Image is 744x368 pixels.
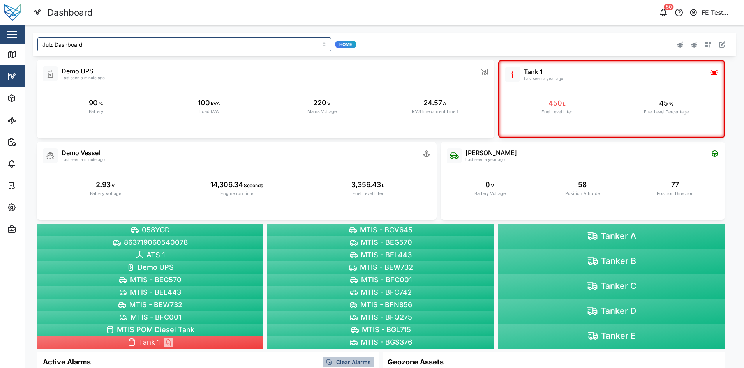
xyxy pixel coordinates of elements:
span: Tanker B [601,255,636,267]
h4: Active Alarms [43,357,91,367]
div: 77 [671,179,679,190]
a: Tanker A [498,224,725,249]
div: L [382,182,384,189]
div: 50 [664,4,674,10]
a: MTIS - BFQ275 [267,311,494,324]
div: 90 [89,97,98,108]
span: MTIS - BFC742 [361,287,412,298]
span: MTIS POM Diesel Tank [117,324,194,335]
div: Tasks [20,181,42,190]
a: MTIS - BFN856 [267,299,494,311]
a: Tanker D [498,299,725,324]
div: 450 [548,98,562,109]
a: MTIS - BGL715 [267,324,494,336]
div: [PERSON_NAME] [465,148,517,158]
a: Tanker C [498,274,725,299]
div: Tank 1 [524,67,563,77]
div: 220 [313,97,326,108]
span: 863719060540078 [124,237,188,248]
input: Choose a dashboard [37,37,331,51]
a: MTIS - BEL443 [267,249,494,261]
div: Fuel Level Liter [353,190,383,197]
div: Alarms [20,159,44,168]
div: A [443,100,446,108]
div: V [327,100,331,108]
div: Demo UPS [62,66,105,76]
div: 58 [578,179,587,190]
span: MTIS - BFC001 [361,274,412,285]
span: Tank 1 [139,337,160,348]
div: Dashboard [20,72,55,81]
div: Battery Voltage [90,190,121,197]
a: MTIS - BEW732 [37,299,263,311]
a: MTIS - BGS376 [267,336,494,349]
div: Last seen a year ago [465,157,517,163]
a: Demo UPS [37,261,263,274]
span: Demo UPS [138,262,174,273]
div: V [491,182,494,189]
div: Map [20,50,38,59]
div: Position Altitude [565,190,600,197]
div: 2.93 [96,179,111,190]
div: Admin [20,225,43,234]
div: kVA [211,100,220,108]
button: Clear Alarms [323,357,374,367]
span: MTIS - BEG570 [130,274,182,285]
h4: Geozone Assets [388,357,444,367]
div: Last seen a minute ago [62,157,105,163]
span: MTIS - BFQ275 [361,312,412,323]
div: Load kVA [199,108,219,115]
span: ATS 1 [146,249,165,260]
span: Tanker A [601,230,636,242]
a: ATS 1 [37,249,263,261]
span: MTIS - BEW732 [360,262,413,273]
div: Reports [20,138,47,146]
div: Position Direction [657,190,694,197]
span: MTIS - BEG570 [361,237,412,248]
div: L [563,101,566,108]
a: MTIS - BFC001 [267,274,494,286]
a: MTIS POM Diesel Tank [37,324,263,336]
div: Engine run time [220,190,253,197]
a: MTIS - BCV645 [267,224,494,236]
div: Sites [20,116,39,124]
span: Tanker D [601,304,636,317]
div: RMS line current Line 1 [412,108,458,115]
div: FE Test Admin [702,8,737,18]
div: % [669,101,673,108]
div: 45 [659,98,668,109]
a: MTIS - BFC001 [37,311,263,324]
button: FE Test Admin [689,7,738,18]
div: 24.57 [423,97,442,108]
span: MTIS - BEL443 [361,249,412,260]
a: Tank 1 [37,336,263,349]
div: 14,306.34 [210,179,243,190]
img: Main Logo [4,4,21,21]
div: 3,356.43 [351,179,381,190]
div: % [99,100,103,108]
div: Battery Voltage [474,190,506,197]
span: MTIS - BGL715 [362,324,411,335]
div: 0 [485,179,490,190]
div: Dashboard [48,6,93,19]
span: MTIS - BFC001 [130,312,181,323]
a: 863719060540078 [37,236,263,249]
div: Settings [20,203,48,212]
span: MTIS - BGS376 [361,337,412,348]
div: Seconds [244,182,263,189]
span: Home [339,41,353,48]
a: MTIS - BFC742 [267,286,494,299]
span: MTIS - BEL443 [130,287,181,298]
div: Assets [20,94,44,103]
a: MTIS - BEL443 [37,286,263,299]
span: Tanker E [601,329,636,342]
a: MTIS - BEW732 [267,261,494,274]
div: Fuel Level Liter [541,109,572,115]
span: MTIS - BFN856 [360,299,412,310]
span: Clear Alarms [336,357,371,367]
div: 100 [198,97,210,108]
a: 058YGD [37,224,263,236]
a: Tanker B [498,249,725,274]
div: Mains Voltage [307,108,337,115]
div: Battery [89,108,103,115]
